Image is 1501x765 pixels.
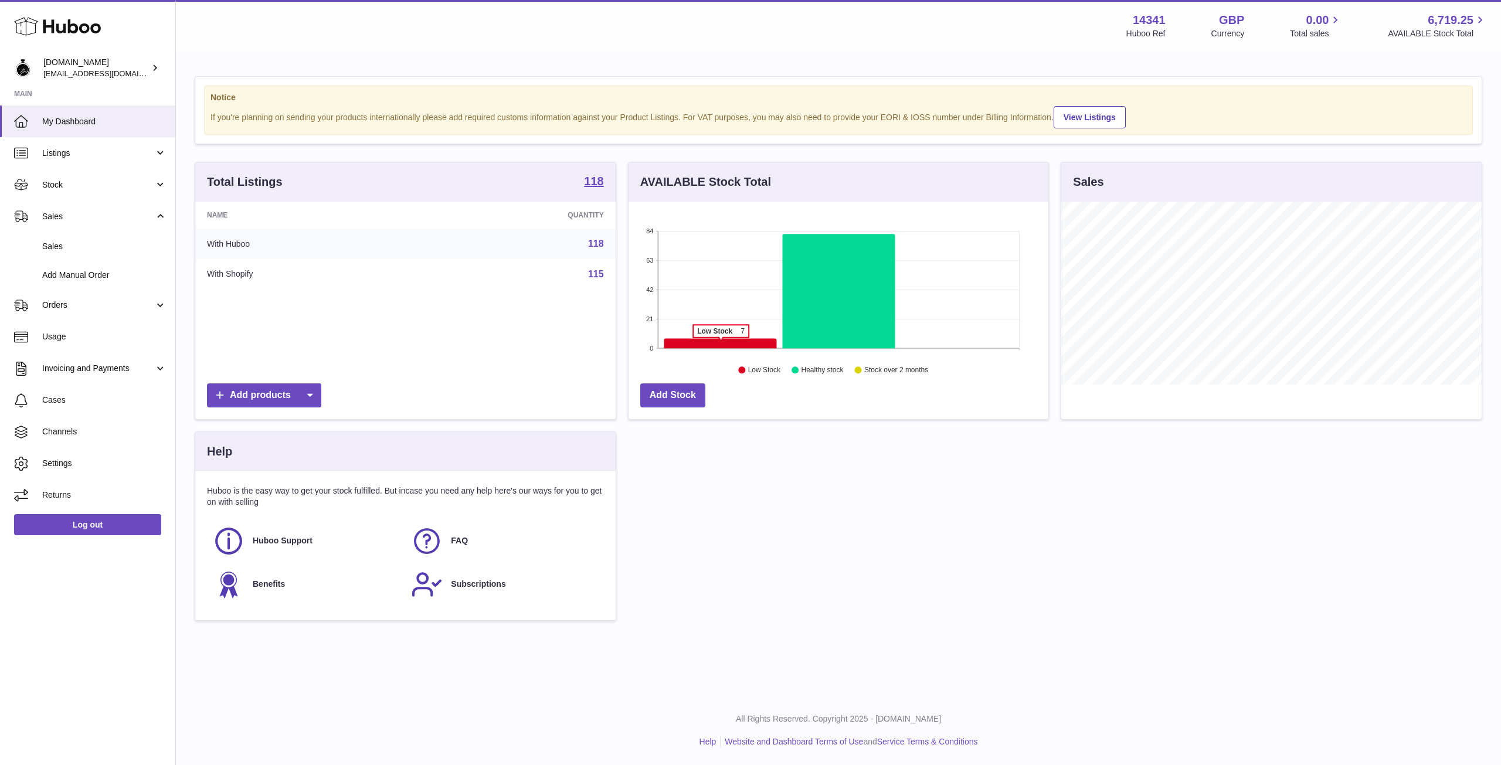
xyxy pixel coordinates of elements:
[42,458,167,469] span: Settings
[584,175,603,189] a: 118
[877,737,978,746] a: Service Terms & Conditions
[42,331,167,342] span: Usage
[42,363,154,374] span: Invoicing and Payments
[411,569,597,600] a: Subscriptions
[646,257,653,264] text: 63
[588,239,604,249] a: 118
[14,514,161,535] a: Log out
[42,148,154,159] span: Listings
[640,174,771,190] h3: AVAILABLE Stock Total
[699,737,716,746] a: Help
[207,174,283,190] h3: Total Listings
[42,270,167,281] span: Add Manual Order
[1290,12,1342,39] a: 0.00 Total sales
[195,229,422,259] td: With Huboo
[646,315,653,322] text: 21
[1126,28,1166,39] div: Huboo Ref
[422,202,615,229] th: Quantity
[185,713,1492,725] p: All Rights Reserved. Copyright 2025 - [DOMAIN_NAME]
[14,59,32,77] img: theperfumesampler@gmail.com
[451,579,505,590] span: Subscriptions
[1054,106,1126,128] a: View Listings
[207,444,232,460] h3: Help
[697,327,732,335] tspan: Low Stock
[748,366,781,375] text: Low Stock
[1133,12,1166,28] strong: 14341
[864,366,928,375] text: Stock over 2 months
[650,345,653,352] text: 0
[741,327,745,335] tspan: 7
[1388,28,1487,39] span: AVAILABLE Stock Total
[411,525,597,557] a: FAQ
[213,525,399,557] a: Huboo Support
[207,485,604,508] p: Huboo is the easy way to get your stock fulfilled. But incase you need any help here's our ways f...
[725,737,863,746] a: Website and Dashboard Terms of Use
[43,57,149,79] div: [DOMAIN_NAME]
[640,383,705,407] a: Add Stock
[42,241,167,252] span: Sales
[42,426,167,437] span: Channels
[588,269,604,279] a: 115
[721,736,977,747] li: and
[1211,28,1245,39] div: Currency
[213,569,399,600] a: Benefits
[584,175,603,187] strong: 118
[210,104,1466,128] div: If you're planning on sending your products internationally please add required customs informati...
[451,535,468,546] span: FAQ
[1306,12,1329,28] span: 0.00
[42,395,167,406] span: Cases
[195,259,422,290] td: With Shopify
[195,202,422,229] th: Name
[801,366,844,375] text: Healthy stock
[253,579,285,590] span: Benefits
[646,286,653,293] text: 42
[1290,28,1342,39] span: Total sales
[1428,12,1473,28] span: 6,719.25
[646,227,653,234] text: 84
[210,92,1466,103] strong: Notice
[207,383,321,407] a: Add products
[42,116,167,127] span: My Dashboard
[42,300,154,311] span: Orders
[1073,174,1103,190] h3: Sales
[42,179,154,191] span: Stock
[42,211,154,222] span: Sales
[1219,12,1244,28] strong: GBP
[43,69,172,78] span: [EMAIL_ADDRESS][DOMAIN_NAME]
[1388,12,1487,39] a: 6,719.25 AVAILABLE Stock Total
[253,535,313,546] span: Huboo Support
[42,489,167,501] span: Returns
